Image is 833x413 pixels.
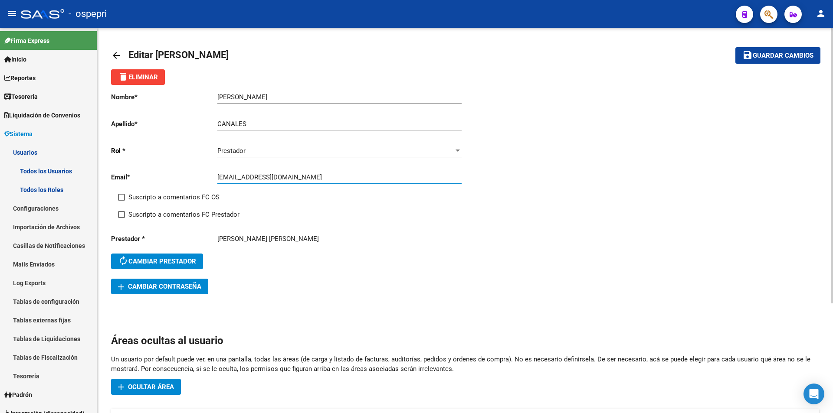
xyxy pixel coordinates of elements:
[128,383,174,391] span: Ocultar área
[111,172,217,182] p: Email
[111,119,217,129] p: Apellido
[111,146,217,156] p: Rol *
[803,384,824,404] div: Open Intercom Messenger
[118,73,158,81] span: Eliminar
[128,192,220,202] span: Suscripto a comentarios FC OS
[4,111,80,120] span: Liquidación de Convenios
[111,354,819,374] p: Un usuario por default puede ver, en una pantalla, todas las áreas (de carga y listado de factura...
[4,129,33,139] span: Sistema
[118,72,128,82] mat-icon: delete
[128,209,239,220] span: Suscripto a comentarios FC Prestador
[111,254,203,269] button: Cambiar prestador
[128,49,229,60] span: Editar [PERSON_NAME]
[118,256,128,266] mat-icon: autorenew
[4,55,26,64] span: Inicio
[118,283,201,290] span: Cambiar Contraseña
[69,4,107,23] span: - ospepri
[111,234,217,244] p: Prestador *
[118,257,196,265] span: Cambiar prestador
[116,282,126,292] mat-icon: add
[816,8,826,19] mat-icon: person
[217,147,246,155] span: Prestador
[111,334,819,348] h1: Áreas ocultas al usuario
[111,69,165,85] button: Eliminar
[4,390,32,400] span: Padrón
[111,92,217,102] p: Nombre
[4,92,38,101] span: Tesorería
[735,47,820,63] button: Guardar cambios
[742,50,753,60] mat-icon: save
[4,73,36,83] span: Reportes
[111,279,208,294] button: Cambiar Contraseña
[111,50,121,61] mat-icon: arrow_back
[116,382,126,392] mat-icon: add
[4,36,49,46] span: Firma Express
[753,52,813,60] span: Guardar cambios
[7,8,17,19] mat-icon: menu
[111,379,181,395] button: Ocultar área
